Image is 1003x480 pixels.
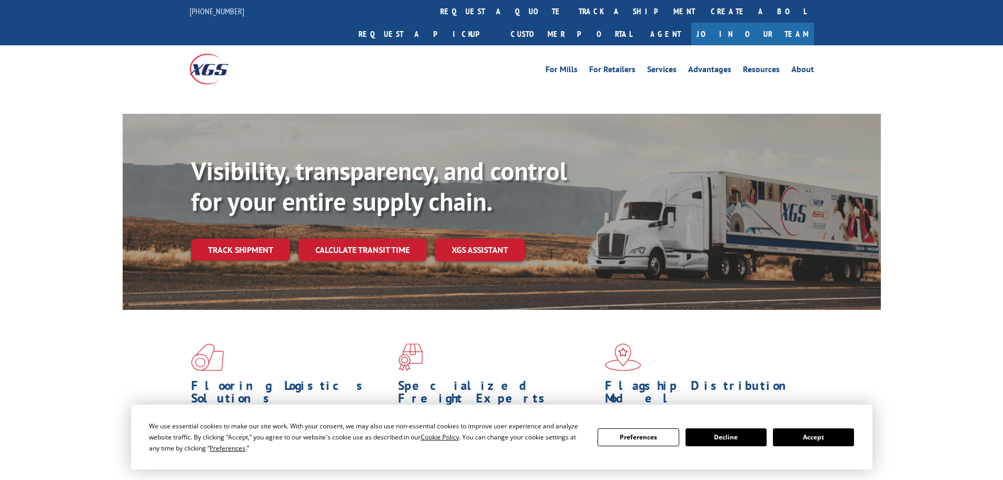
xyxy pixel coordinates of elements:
[190,6,244,16] a: [PHONE_NUMBER]
[299,239,426,261] a: Calculate transit time
[191,344,224,371] img: xgs-icon-total-supply-chain-intelligence-red
[598,428,679,446] button: Preferences
[545,65,578,77] a: For Mills
[605,379,804,410] h1: Flagship Distribution Model
[191,379,390,410] h1: Flooring Logistics Solutions
[210,444,245,453] span: Preferences
[688,65,731,77] a: Advantages
[398,379,597,410] h1: Specialized Freight Experts
[503,23,640,45] a: Customer Portal
[743,65,780,77] a: Resources
[398,344,423,371] img: xgs-icon-focused-on-flooring-red
[131,405,872,469] div: Cookie Consent Prompt
[686,428,767,446] button: Decline
[589,65,635,77] a: For Retailers
[435,239,525,261] a: XGS ASSISTANT
[605,344,641,371] img: xgs-icon-flagship-distribution-model-red
[421,433,459,442] span: Cookie Policy
[691,23,814,45] a: Join Our Team
[191,239,290,261] a: Track shipment
[640,23,691,45] a: Agent
[149,420,585,454] div: We use essential cookies to make our site work. With your consent, we may also use non-essential ...
[647,65,677,77] a: Services
[191,154,567,218] b: Visibility, transparency, and control for your entire supply chain.
[351,23,503,45] a: Request a pickup
[791,65,814,77] a: About
[773,428,854,446] button: Accept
